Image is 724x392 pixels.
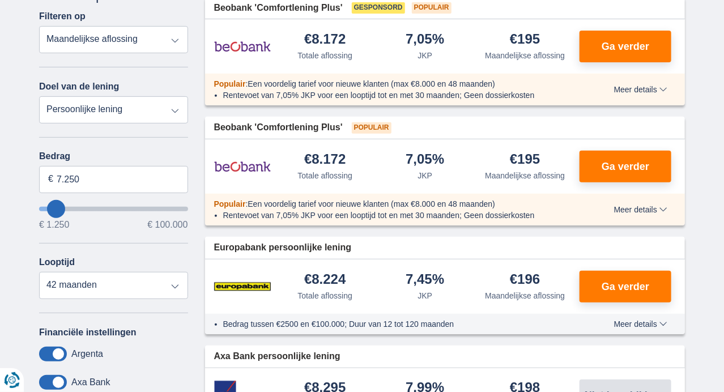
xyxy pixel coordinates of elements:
[418,50,432,61] div: JKP
[614,206,667,214] span: Meer details
[214,152,271,181] img: product.pl.alt Beobank
[214,241,352,254] span: Europabank persoonlijke lening
[485,170,565,181] div: Maandelijkse aflossing
[412,2,452,14] span: Populair
[214,272,271,301] img: product.pl.alt Europabank
[304,272,346,288] div: €8.224
[205,198,582,210] div: :
[614,86,667,93] span: Meer details
[214,350,340,363] span: Axa Bank persoonlijke lening
[510,32,540,48] div: €195
[580,271,671,302] button: Ga verder
[39,257,75,267] label: Looptijd
[214,121,343,134] span: Beobank 'Comfortlening Plus'
[510,152,540,168] div: €195
[205,78,582,90] div: :
[39,151,188,161] label: Bedrag
[606,85,676,94] button: Meer details
[406,32,444,48] div: 7,05%
[510,272,540,288] div: €196
[39,220,69,229] span: € 1.250
[606,319,676,329] button: Meer details
[614,320,667,328] span: Meer details
[214,79,246,88] span: Populair
[297,50,352,61] div: Totale aflossing
[223,210,573,221] li: Rentevoet van 7,05% JKP voor een looptijd tot en met 30 maanden; Geen dossierkosten
[418,290,432,301] div: JKP
[602,161,649,172] span: Ga verder
[602,41,649,52] span: Ga verder
[485,290,565,301] div: Maandelijkse aflossing
[248,79,495,88] span: Een voordelig tarief voor nieuwe klanten (max €8.000 en 48 maanden)
[297,290,352,301] div: Totale aflossing
[352,122,391,134] span: Populair
[223,318,573,330] li: Bedrag tussen €2500 en €100.000; Duur van 12 tot 120 maanden
[39,327,137,338] label: Financiële instellingen
[418,170,432,181] div: JKP
[214,199,246,208] span: Populair
[248,199,495,208] span: Een voordelig tarief voor nieuwe klanten (max €8.000 en 48 maanden)
[39,82,119,92] label: Doel van de lening
[580,31,671,62] button: Ga verder
[39,11,86,22] label: Filteren op
[352,2,405,14] span: Gesponsord
[48,173,53,186] span: €
[71,377,110,387] label: Axa Bank
[214,2,343,15] span: Beobank 'Comfortlening Plus'
[297,170,352,181] div: Totale aflossing
[406,272,444,288] div: 7,45%
[602,282,649,292] span: Ga verder
[223,90,573,101] li: Rentevoet van 7,05% JKP voor een looptijd tot en met 30 maanden; Geen dossierkosten
[147,220,188,229] span: € 100.000
[606,205,676,214] button: Meer details
[485,50,565,61] div: Maandelijkse aflossing
[214,32,271,61] img: product.pl.alt Beobank
[304,152,346,168] div: €8.172
[39,207,188,211] input: wantToBorrow
[406,152,444,168] div: 7,05%
[304,32,346,48] div: €8.172
[71,349,103,359] label: Argenta
[580,151,671,182] button: Ga verder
